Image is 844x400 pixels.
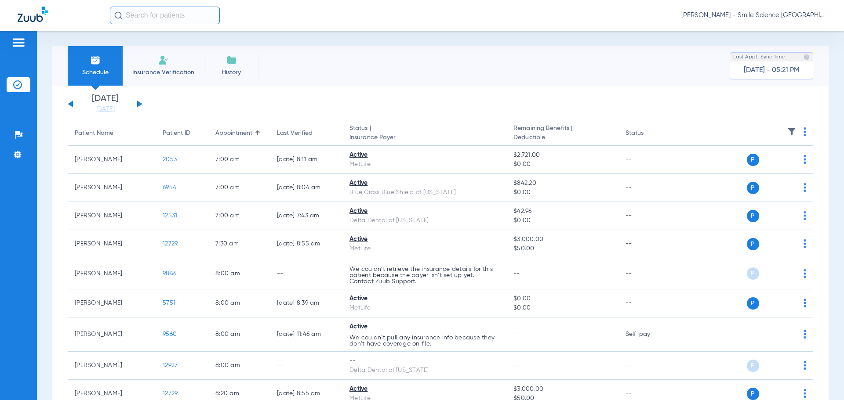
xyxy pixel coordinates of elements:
div: Last Verified [277,129,313,138]
img: hamburger-icon [11,37,25,48]
td: -- [270,258,342,289]
img: group-dot-blue.svg [804,239,806,248]
span: Schedule [74,68,116,77]
li: [DATE] [79,94,131,114]
img: group-dot-blue.svg [804,299,806,307]
span: $0.00 [513,160,611,169]
td: 7:00 AM [208,174,270,202]
span: P [747,154,759,166]
span: 12927 [163,362,178,368]
span: P [747,267,759,280]
td: 8:00 AM [208,352,270,380]
p: We couldn’t pull any insurance info because they don’t have coverage on file. [349,335,499,347]
th: Remaining Benefits | [506,121,618,146]
td: -- [270,352,342,380]
span: $0.00 [513,303,611,313]
img: x.svg [784,389,793,398]
div: Delta Dental of [US_STATE] [349,216,499,225]
span: [DATE] - 05:21 PM [744,66,800,75]
img: x.svg [784,269,793,278]
td: [DATE] 8:04 AM [270,174,342,202]
td: [PERSON_NAME] [68,202,156,230]
td: -- [618,352,678,380]
span: Last Appt. Sync Time: [733,53,786,61]
img: group-dot-blue.svg [804,155,806,164]
iframe: Chat Widget [800,358,844,400]
img: x.svg [784,330,793,339]
input: Search for patients [110,7,220,24]
div: Active [349,179,499,188]
td: [PERSON_NAME] [68,230,156,258]
td: -- [618,289,678,317]
td: 7:00 AM [208,146,270,174]
td: -- [618,202,678,230]
td: 8:00 AM [208,258,270,289]
span: 9560 [163,331,177,337]
img: Schedule [90,55,101,65]
td: 8:00 AM [208,317,270,352]
div: Appointment [215,129,252,138]
span: 6954 [163,184,176,191]
span: History [211,68,252,77]
span: Insurance Payer [349,133,499,142]
span: $2,721.00 [513,151,611,160]
img: Manual Insurance Verification [158,55,169,65]
span: P [747,360,759,372]
span: $3,000.00 [513,385,611,394]
td: [PERSON_NAME] [68,174,156,202]
span: Deductible [513,133,611,142]
td: [DATE] 7:43 AM [270,202,342,230]
div: Patient Name [75,129,113,138]
div: MetLife [349,303,499,313]
img: Search Icon [114,11,122,19]
span: $842.20 [513,179,611,188]
img: Zuub Logo [18,7,48,22]
div: Patient ID [163,129,190,138]
div: MetLife [349,244,499,253]
td: [DATE] 8:55 AM [270,230,342,258]
td: [DATE] 8:39 AM [270,289,342,317]
img: group-dot-blue.svg [804,127,806,136]
img: x.svg [784,299,793,307]
span: P [747,388,759,400]
td: [PERSON_NAME] [68,317,156,352]
div: Active [349,207,499,216]
img: History [226,55,237,65]
img: group-dot-blue.svg [804,330,806,339]
td: [DATE] 8:11 AM [270,146,342,174]
td: 7:30 AM [208,230,270,258]
span: P [747,238,759,250]
td: [PERSON_NAME] [68,289,156,317]
td: -- [618,174,678,202]
span: P [747,210,759,222]
td: Self-pay [618,317,678,352]
div: Active [349,322,499,332]
img: x.svg [784,211,793,220]
span: 9846 [163,270,176,277]
td: 8:00 AM [208,289,270,317]
div: Patient ID [163,129,201,138]
img: filter.svg [787,127,796,136]
td: 7:00 AM [208,202,270,230]
span: 5751 [163,300,175,306]
th: Status [618,121,678,146]
img: x.svg [784,183,793,192]
span: P [747,182,759,194]
img: x.svg [784,239,793,248]
p: We couldn’t retrieve the insurance details for this patient because the payer isn’t set up yet. C... [349,266,499,285]
img: group-dot-blue.svg [804,269,806,278]
div: Patient Name [75,129,149,138]
div: Last Verified [277,129,335,138]
img: x.svg [784,361,793,370]
span: -- [513,331,520,337]
span: $0.00 [513,188,611,197]
span: P [747,297,759,310]
div: Delta Dental of [US_STATE] [349,366,499,375]
img: group-dot-blue.svg [804,211,806,220]
span: $0.00 [513,216,611,225]
td: [PERSON_NAME] [68,258,156,289]
a: [DATE] [79,105,131,114]
td: [DATE] 11:46 AM [270,317,342,352]
td: -- [618,230,678,258]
